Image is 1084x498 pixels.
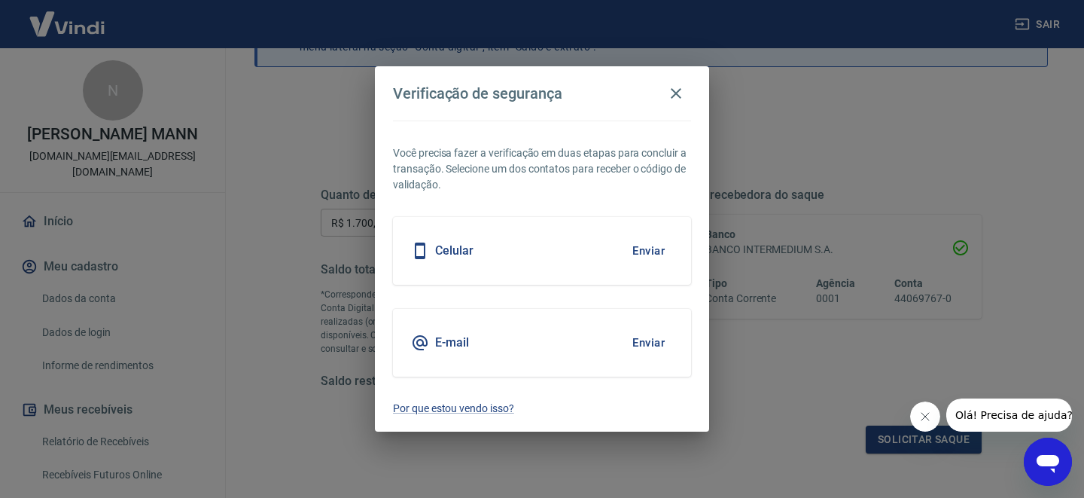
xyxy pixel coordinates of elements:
button: Enviar [624,327,673,359]
a: Por que estou vendo isso? [393,401,691,417]
h5: Celular [435,243,473,258]
iframe: Botão para abrir a janela de mensagens [1024,438,1072,486]
h4: Verificação de segurança [393,84,562,102]
span: Olá! Precisa de ajuda? [9,11,126,23]
iframe: Mensagem da empresa [946,399,1072,432]
p: Você precisa fazer a verificação em duas etapas para concluir a transação. Selecione um dos conta... [393,145,691,193]
h5: E-mail [435,335,469,350]
button: Enviar [624,235,673,267]
iframe: Fechar mensagem [910,402,940,432]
